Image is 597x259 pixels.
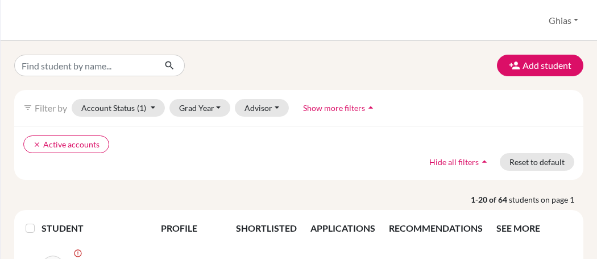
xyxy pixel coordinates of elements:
[42,215,155,242] th: STUDENT
[509,194,583,205] span: students on page 1
[382,215,490,242] th: RECOMMENDATIONS
[35,102,67,113] span: Filter by
[14,55,155,76] input: Find student by name...
[23,135,109,153] button: clearActive accounts
[420,153,500,171] button: Hide all filtersarrow_drop_up
[169,99,231,117] button: Grad Year
[235,99,289,117] button: Advisor
[303,103,365,113] span: Show more filters
[73,249,85,258] span: error_outline
[293,99,386,117] button: Show more filtersarrow_drop_up
[429,157,479,167] span: Hide all filters
[365,102,376,113] i: arrow_drop_up
[490,215,579,242] th: SEE MORE
[154,215,229,242] th: PROFILE
[23,103,32,112] i: filter_list
[471,194,509,205] strong: 1-20 of 64
[137,103,146,113] span: (1)
[229,215,304,242] th: SHORTLISTED
[479,156,490,167] i: arrow_drop_up
[544,10,583,31] button: Ghias
[497,55,583,76] button: Add student
[500,153,574,171] button: Reset to default
[33,141,41,149] i: clear
[72,99,165,117] button: Account Status(1)
[304,215,382,242] th: APPLICATIONS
